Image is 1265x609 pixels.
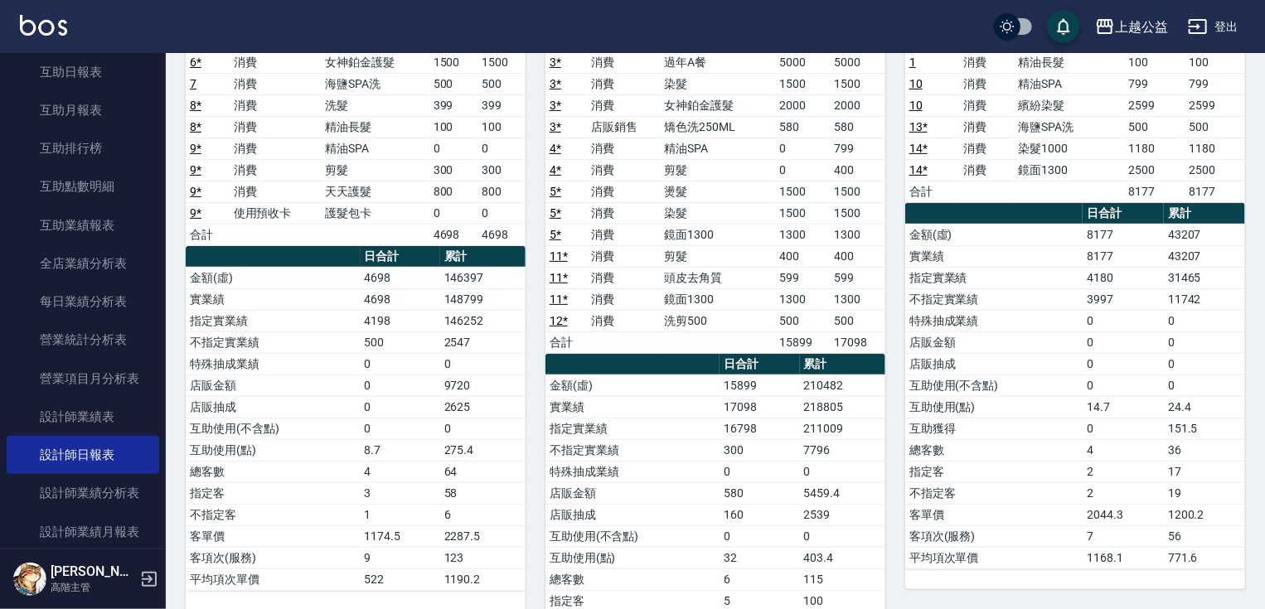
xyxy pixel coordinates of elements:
[800,375,885,396] td: 210482
[720,504,799,525] td: 160
[775,267,830,288] td: 599
[830,331,885,353] td: 17098
[905,547,1083,568] td: 平均項次單價
[720,418,799,439] td: 16798
[186,267,361,288] td: 金額(虛)
[230,94,322,116] td: 消費
[1083,504,1164,525] td: 2044.3
[800,396,885,418] td: 218805
[1047,10,1080,43] button: save
[1015,51,1125,73] td: 精油長髮
[322,202,429,224] td: 護髮包卡
[429,51,477,73] td: 1500
[1164,353,1245,375] td: 0
[1015,94,1125,116] td: 繽紛染髮
[775,159,830,181] td: 0
[775,94,830,116] td: 2000
[588,51,661,73] td: 消費
[361,267,440,288] td: 4698
[7,244,159,283] a: 全店業績分析表
[830,94,885,116] td: 2000
[909,77,923,90] a: 10
[1164,439,1245,461] td: 36
[186,568,361,590] td: 平均項次單價
[588,310,661,331] td: 消費
[588,202,661,224] td: 消費
[800,482,885,504] td: 5459.4
[720,482,799,504] td: 580
[545,525,720,547] td: 互助使用(不含點)
[905,396,1083,418] td: 互助使用(點)
[830,267,885,288] td: 599
[440,288,526,310] td: 148799
[909,56,916,69] a: 1
[800,547,885,568] td: 403.4
[440,310,526,331] td: 146252
[186,482,361,504] td: 指定客
[960,116,1015,138] td: 消費
[440,461,526,482] td: 64
[830,310,885,331] td: 500
[429,116,477,138] td: 100
[1125,73,1185,94] td: 799
[477,116,526,138] td: 100
[1125,51,1185,73] td: 100
[800,439,885,461] td: 7796
[775,310,830,331] td: 500
[361,331,440,353] td: 500
[661,51,775,73] td: 過年A餐
[905,181,960,202] td: 合計
[830,116,885,138] td: 580
[905,203,1245,569] table: a dense table
[322,73,429,94] td: 海鹽SPA洗
[186,547,361,568] td: 客項次(服務)
[830,73,885,94] td: 1500
[545,504,720,525] td: 店販抽成
[830,138,885,159] td: 799
[190,77,196,90] a: 7
[230,202,322,224] td: 使用預收卡
[720,461,799,482] td: 0
[186,461,361,482] td: 總客數
[1083,288,1164,310] td: 3997
[1015,116,1125,138] td: 海鹽SPA洗
[905,504,1083,525] td: 客單價
[1015,138,1125,159] td: 染髮1000
[440,246,526,268] th: 累計
[1083,245,1164,267] td: 8177
[720,396,799,418] td: 17098
[477,181,526,202] td: 800
[1125,116,1185,138] td: 500
[440,568,526,590] td: 1190.2
[960,138,1015,159] td: 消費
[477,51,526,73] td: 1500
[1015,159,1125,181] td: 鏡面1300
[322,51,429,73] td: 女神鉑金護髮
[775,181,830,202] td: 1500
[1083,461,1164,482] td: 2
[545,568,720,590] td: 總客數
[545,547,720,568] td: 互助使用(點)
[477,224,526,245] td: 4698
[7,360,159,398] a: 營業項目月分析表
[720,375,799,396] td: 15899
[905,288,1083,310] td: 不指定實業績
[1164,418,1245,439] td: 151.5
[1185,73,1245,94] td: 799
[1125,159,1185,181] td: 2500
[186,396,361,418] td: 店販抽成
[720,547,799,568] td: 32
[7,474,159,512] a: 設計師業績分析表
[661,73,775,94] td: 染髮
[720,568,799,590] td: 6
[905,439,1083,461] td: 總客數
[800,418,885,439] td: 211009
[186,418,361,439] td: 互助使用(不含點)
[186,525,361,547] td: 客單價
[545,418,720,439] td: 指定實業績
[661,181,775,202] td: 燙髮
[905,353,1083,375] td: 店販抽成
[830,245,885,267] td: 400
[661,94,775,116] td: 女神鉑金護髮
[20,15,67,36] img: Logo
